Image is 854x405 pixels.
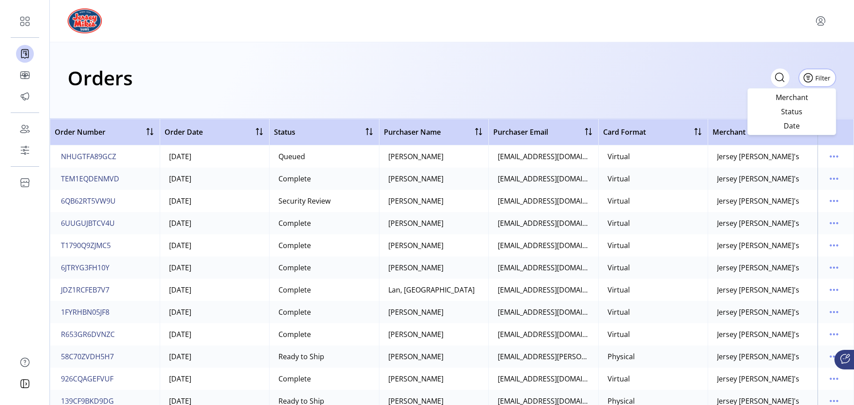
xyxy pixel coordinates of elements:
td: [DATE] [160,279,270,301]
div: Virtual [608,240,630,251]
div: [EMAIL_ADDRESS][DOMAIN_NAME] [498,240,589,251]
button: NHUGTFA89GCZ [59,149,118,164]
div: [EMAIL_ADDRESS][DOMAIN_NAME] [498,373,589,384]
div: [PERSON_NAME] [388,262,443,273]
li: Status [749,104,834,119]
span: Order Date [165,127,203,137]
td: [DATE] [160,190,270,212]
button: 6QB62RT5VW9U [59,194,117,208]
span: NHUGTFA89GCZ [61,151,116,162]
button: menu [827,261,841,275]
span: T1790Q9ZJMC5 [61,240,111,251]
button: 926CQAGEFVUF [59,372,115,386]
button: menu [827,238,841,253]
button: menu [814,14,828,28]
div: Jersey [PERSON_NAME]'s [717,240,799,251]
div: Virtual [608,173,630,184]
div: Virtual [608,151,630,162]
div: Jersey [PERSON_NAME]'s [717,218,799,229]
div: [EMAIL_ADDRESS][DOMAIN_NAME] [498,329,589,340]
img: logo [68,8,102,33]
div: Jersey [PERSON_NAME]'s [717,196,799,206]
td: [DATE] [160,301,270,323]
span: Filter [815,73,830,83]
button: menu [827,216,841,230]
div: Jersey [PERSON_NAME]'s [717,329,799,340]
td: [DATE] [160,368,270,390]
div: [EMAIL_ADDRESS][PERSON_NAME][DOMAIN_NAME] [498,351,589,362]
span: Merchant [713,127,745,137]
span: Purchaser Name [384,127,441,137]
div: [EMAIL_ADDRESS][DOMAIN_NAME] [498,173,589,184]
span: Purchaser Email [493,127,548,137]
span: 58C70ZVDH5H7 [61,351,114,362]
div: [EMAIL_ADDRESS][DOMAIN_NAME] [498,285,589,295]
span: 6QB62RT5VW9U [61,196,116,206]
button: menu [827,327,841,341]
div: [EMAIL_ADDRESS][DOMAIN_NAME] [498,196,589,206]
div: [PERSON_NAME] [388,151,443,162]
div: Virtual [608,329,630,340]
div: Virtual [608,218,630,229]
button: R653GR6DVNZC [59,327,117,341]
button: TEM1EQDENMVD [59,172,121,186]
button: menu [827,305,841,319]
li: Merchant [749,90,834,104]
button: menu [827,149,841,164]
span: R653GR6DVNZC [61,329,115,340]
button: menu [827,283,841,297]
div: Complete [278,262,311,273]
span: 926CQAGEFVUF [61,373,113,384]
button: 58C70ZVDH5H7 [59,349,116,364]
div: [PERSON_NAME] [388,173,443,184]
div: Jersey [PERSON_NAME]'s [717,262,799,273]
button: JDZ1RCFEB7V7 [59,283,111,297]
h1: Orders [68,62,133,93]
span: Status [755,108,829,115]
div: [PERSON_NAME] [388,307,443,317]
div: [PERSON_NAME] [388,196,443,206]
td: [DATE] [160,168,270,190]
div: Virtual [608,373,630,384]
span: Order Number [55,127,105,137]
div: Jersey [PERSON_NAME]'s [717,173,799,184]
td: [DATE] [160,212,270,234]
div: Complete [278,218,311,229]
div: Security Review [278,196,330,206]
div: Complete [278,173,311,184]
button: menu [827,349,841,364]
div: Virtual [608,307,630,317]
span: Card Format [603,127,646,137]
div: Jersey [PERSON_NAME]'s [717,151,799,162]
div: Complete [278,329,311,340]
button: 6UUGUJBTCV4U [59,216,117,230]
div: Physical [608,351,635,362]
div: Lan, [GEOGRAPHIC_DATA] [388,285,475,295]
div: Complete [278,285,311,295]
td: [DATE] [160,145,270,168]
div: Virtual [608,262,630,273]
div: Complete [278,307,311,317]
div: [EMAIL_ADDRESS][DOMAIN_NAME] [498,218,589,229]
span: JDZ1RCFEB7V7 [61,285,109,295]
div: Jersey [PERSON_NAME]'s [717,373,799,384]
div: [PERSON_NAME] [388,329,443,340]
td: [DATE] [160,345,270,368]
button: menu [827,194,841,208]
div: Jersey [PERSON_NAME]'s [717,285,799,295]
span: 6JTRYG3FH10Y [61,262,109,273]
button: Filter Button [798,68,836,87]
div: [PERSON_NAME] [388,373,443,384]
td: [DATE] [160,234,270,257]
span: 6UUGUJBTCV4U [61,218,115,229]
div: Jersey [PERSON_NAME]'s [717,307,799,317]
button: 6JTRYG3FH10Y [59,261,111,275]
span: Merchant [755,94,829,101]
div: Complete [278,373,311,384]
td: [DATE] [160,257,270,279]
div: [PERSON_NAME] [388,240,443,251]
li: Date [749,119,834,133]
div: [EMAIL_ADDRESS][DOMAIN_NAME] [498,262,589,273]
div: Virtual [608,285,630,295]
span: Date [755,122,829,129]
